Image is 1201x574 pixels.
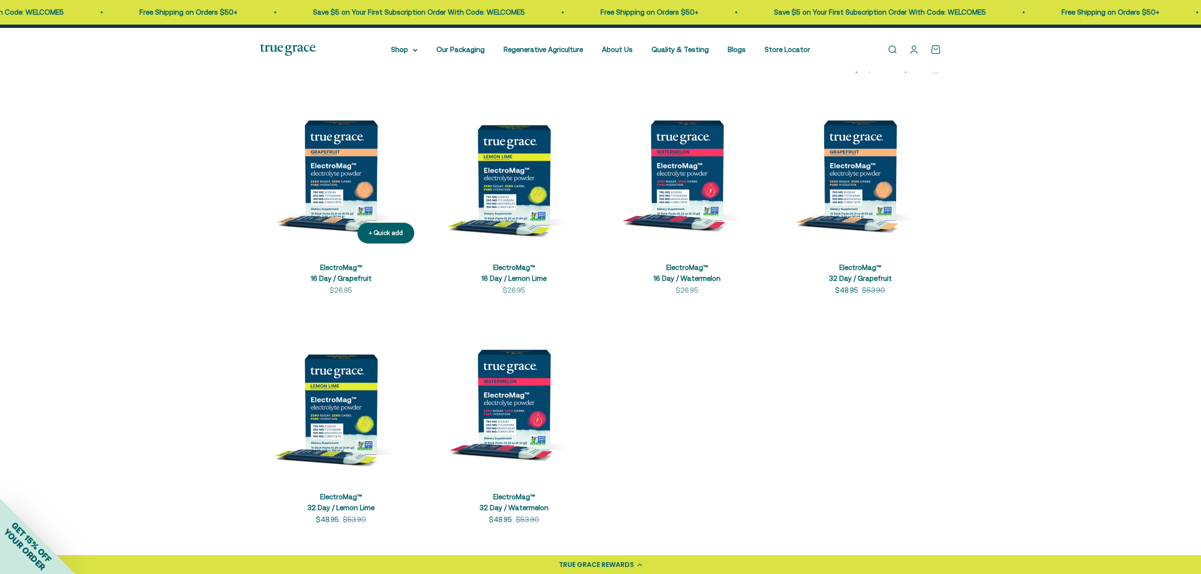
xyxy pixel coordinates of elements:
p: Save $5 on Your First Subscription Order With Code: WELCOME5 [771,7,983,18]
summary: Shop [391,44,418,55]
img: ElectroMag™ [260,319,422,480]
div: TRUE GRACE REWARDS [559,560,634,570]
sale-price: $48.95 [489,514,512,525]
a: Store Locator [765,45,810,53]
a: Free Shipping on Orders $50+ [598,8,696,16]
a: Our Packaging [436,45,485,53]
sale-price: $48.95 [835,285,858,296]
div: + Quick add [369,228,403,238]
a: ElectroMag™32 Day / Watermelon [479,493,548,512]
compare-at-price: $53.90 [343,514,366,525]
span: YOUR ORDER [2,527,47,572]
compare-at-price: $53.90 [862,285,885,296]
sale-price: $26.95 [676,285,698,296]
p: Save $5 on Your First Subscription Order With Code: WELCOME5 [310,7,522,18]
sale-price: $26.95 [330,285,352,296]
a: Free Shipping on Orders $50+ [137,8,235,16]
a: ElectroMag™32 Day / Lemon Lime [307,493,374,512]
a: ElectroMag™16 Day / Grapefruit [311,263,372,282]
a: ElectroMag™16 Day / Watermelon [653,263,721,282]
img: ElectroMag™ [433,89,595,251]
sale-price: $26.95 [503,285,525,296]
a: About Us [602,45,633,53]
a: ElectroMag™32 Day / Grapefruit [829,263,892,282]
sale-price: $48.95 [316,514,339,525]
compare-at-price: $53.90 [516,514,539,525]
span: GET 15% OFF [9,520,53,564]
a: Regenerative Agriculture [504,45,583,53]
a: ElectroMag™16 Day / Lemon Lime [481,263,547,282]
a: Free Shipping on Orders $50+ [1059,8,1157,16]
img: ElectroMag™ [779,89,941,251]
img: ElectroMag™ [606,89,768,251]
button: + Quick add [357,223,414,244]
img: ElectroMag™ [260,89,422,251]
a: Quality & Testing [652,45,709,53]
a: Blogs [728,45,746,53]
img: ElectroMag™ [433,319,595,480]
